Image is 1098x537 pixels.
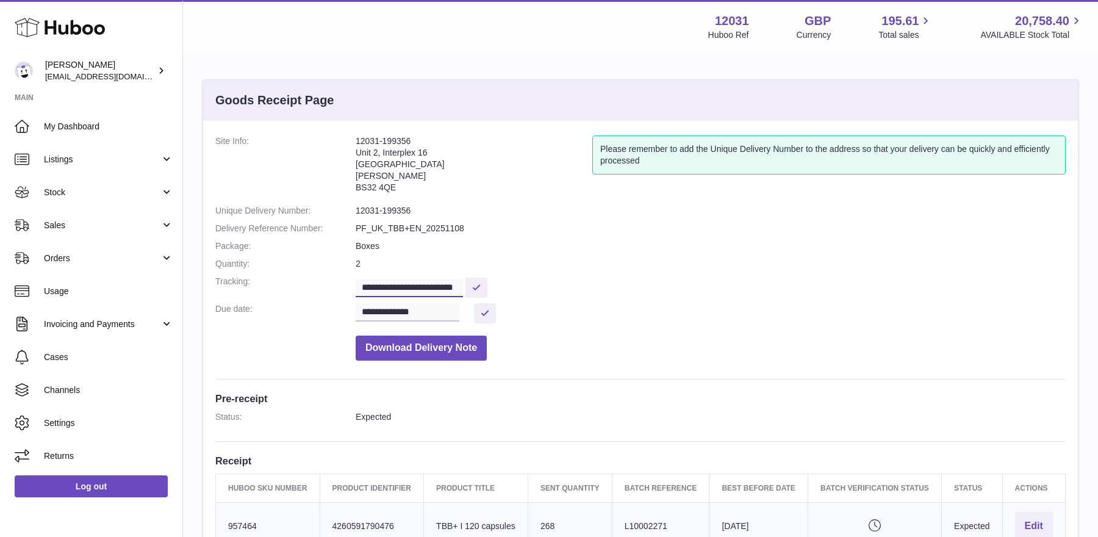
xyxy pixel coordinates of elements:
[612,474,709,502] th: Batch Reference
[980,29,1083,41] span: AVAILABLE Stock Total
[709,474,808,502] th: Best Before Date
[715,13,749,29] strong: 12031
[528,474,612,502] th: Sent Quantity
[45,59,155,82] div: [PERSON_NAME]
[592,135,1066,175] div: Please remember to add the Unique Delivery Number to the address so that your delivery can be qui...
[44,187,160,198] span: Stock
[356,205,1066,217] dd: 12031-199356
[942,474,1003,502] th: Status
[15,62,33,80] img: admin@makewellforyou.com
[881,13,919,29] span: 195.61
[44,154,160,165] span: Listings
[805,13,831,29] strong: GBP
[797,29,831,41] div: Currency
[878,29,933,41] span: Total sales
[215,240,356,252] dt: Package:
[320,474,424,502] th: Product Identifier
[424,474,528,502] th: Product title
[215,258,356,270] dt: Quantity:
[980,13,1083,41] a: 20,758.40 AVAILABLE Stock Total
[808,474,942,502] th: Batch Verification Status
[356,258,1066,270] dd: 2
[878,13,933,41] a: 195.61 Total sales
[215,223,356,234] dt: Delivery Reference Number:
[215,276,356,297] dt: Tracking:
[215,135,356,199] dt: Site Info:
[708,29,749,41] div: Huboo Ref
[215,205,356,217] dt: Unique Delivery Number:
[215,454,1066,467] h3: Receipt
[44,253,160,264] span: Orders
[1015,13,1069,29] span: 20,758.40
[1002,474,1065,502] th: Actions
[44,351,173,363] span: Cases
[215,303,356,323] dt: Due date:
[44,319,160,330] span: Invoicing and Payments
[356,411,1066,423] dd: Expected
[216,474,320,502] th: Huboo SKU Number
[15,475,168,497] a: Log out
[356,135,592,199] address: 12031-199356 Unit 2, Interplex 16 [GEOGRAPHIC_DATA] [PERSON_NAME] BS32 4QE
[45,71,179,81] span: [EMAIL_ADDRESS][DOMAIN_NAME]
[356,223,1066,234] dd: PF_UK_TBB+EN_20251108
[44,384,173,396] span: Channels
[44,286,173,297] span: Usage
[215,92,334,109] h3: Goods Receipt Page
[215,392,1066,405] h3: Pre-receipt
[44,121,173,132] span: My Dashboard
[44,220,160,231] span: Sales
[215,411,356,423] dt: Status:
[356,336,487,361] button: Download Delivery Note
[356,240,1066,252] dd: Boxes
[44,417,173,429] span: Settings
[44,450,173,462] span: Returns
